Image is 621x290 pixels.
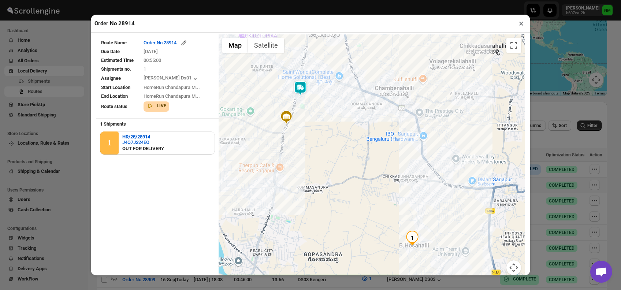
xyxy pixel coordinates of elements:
div: HomeRun Chandapura M... [144,93,214,100]
h2: Order No 28914 [94,20,135,27]
span: 00:55:00 [144,57,161,63]
span: End Location [101,93,128,99]
div: HomeRun Chandapura M... [144,84,214,91]
a: Open this area in Google Maps (opens a new window) [220,274,245,284]
b: 1 Shipments [96,118,130,130]
span: Shipments no. [101,66,131,72]
span: 1 [144,66,146,72]
button: Show satellite imagery [248,38,284,53]
button: Toggle fullscreen view [506,38,521,53]
label: Assignee's live location is available and auto-updates every minute if assignee moves [222,275,401,282]
button: HR/25/28914 [122,134,164,140]
button: Order No 28914 [144,39,187,47]
button: [PERSON_NAME] Ds01 [144,75,199,82]
span: Route status [101,104,127,109]
span: Start Location [101,85,130,90]
b: LIVE [157,103,166,108]
button: J4Q7J224EO [122,140,164,145]
span: [DATE] [144,49,158,54]
button: Map camera controls [506,260,521,275]
span: Assignee [101,75,121,81]
button: × [516,18,527,29]
b: HR/25/28914 [122,134,150,140]
div: 1 [405,231,420,245]
div: Open chat [590,261,612,283]
span: Due Date [101,49,120,54]
div: OUT FOR DELIVERY [122,145,164,152]
button: LIVE [146,102,166,109]
span: Estimated Time [101,57,134,63]
img: Google [220,274,245,284]
div: 1 [107,139,111,147]
button: Show street map [222,38,248,53]
span: Route Name [101,40,127,45]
